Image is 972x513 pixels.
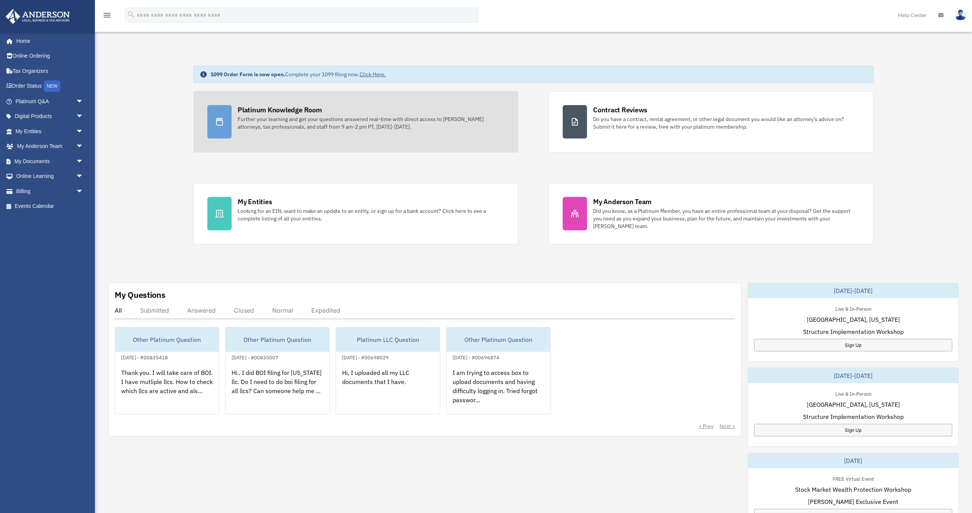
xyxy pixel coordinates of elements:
[238,197,272,206] div: My Entities
[5,169,95,184] a: Online Learningarrow_drop_down
[115,307,122,314] div: All
[5,124,95,139] a: My Entitiesarrow_drop_down
[103,13,112,20] a: menu
[447,353,505,361] div: [DATE] - #00696874
[5,184,95,199] a: Billingarrow_drop_down
[5,109,95,124] a: Digital Productsarrow_drop_down
[193,91,518,153] a: Platinum Knowledge Room Further your learning and get your questions answered real-time with dire...
[5,33,91,49] a: Home
[446,327,551,414] a: Other Platinum Question[DATE] - #00696874I am trying to access box to upload documents and having...
[593,197,652,206] div: My Anderson Team
[829,389,877,397] div: Live & In-Person
[115,362,219,421] div: Thank you. I will take care of BOI. I have mutliple llcs. How to check which llcs are active and ...
[115,353,174,361] div: [DATE] - #00835418
[748,368,958,383] div: [DATE]-[DATE]
[808,497,898,506] span: [PERSON_NAME] Exclusive Event
[549,91,874,153] a: Contract Reviews Do you have a contract, rental agreement, or other legal document you would like...
[238,115,504,131] div: Further your learning and get your questions answered real-time with direct access to [PERSON_NAM...
[127,10,135,19] i: search
[103,11,112,20] i: menu
[336,362,440,421] div: Hi, I uploaded all my LLC documents that I have.
[754,424,952,436] a: Sign Up
[238,105,322,115] div: Platinum Knowledge Room
[272,307,293,314] div: Normal
[803,412,904,421] span: Structure Implementation Workshop
[336,327,440,352] div: Platinum LLC Question
[549,183,874,244] a: My Anderson Team Did you know, as a Platinum Member, you have an entire professional team at your...
[5,154,95,169] a: My Documentsarrow_drop_down
[76,94,91,109] span: arrow_drop_down
[76,154,91,169] span: arrow_drop_down
[210,71,285,78] strong: 1099 Order Form is now open.
[5,94,95,109] a: Platinum Q&Aarrow_drop_down
[3,9,72,24] img: Anderson Advisors Platinum Portal
[225,327,330,414] a: Other Platinum Question[DATE] - #00835007Hi.. I did BOI filing for [US_STATE] llc. Do I need to d...
[593,207,860,230] div: Did you know, as a Platinum Member, you have an entire professional team at your disposal? Get th...
[311,307,340,314] div: Expedited
[336,327,440,414] a: Platinum LLC Question[DATE] - #00698029Hi, I uploaded all my LLC documents that I have.
[210,71,386,78] div: Complete your 1099 filing now.
[5,199,95,214] a: Events Calendar
[115,327,219,352] div: Other Platinum Question
[238,207,504,222] div: Looking for an EIN, want to make an update to an entity, or sign up for a bank account? Click her...
[795,485,911,494] span: Stock Market Wealth Protection Workshop
[76,184,91,199] span: arrow_drop_down
[955,9,966,20] img: User Pic
[807,315,900,324] span: [GEOGRAPHIC_DATA], [US_STATE]
[748,453,958,468] div: [DATE]
[748,283,958,298] div: [DATE]-[DATE]
[5,49,95,64] a: Online Ordering
[115,289,166,301] div: My Questions
[226,353,284,361] div: [DATE] - #00835007
[226,327,329,352] div: Other Platinum Question
[76,169,91,184] span: arrow_drop_down
[5,79,95,94] a: Order StatusNEW
[76,139,91,154] span: arrow_drop_down
[447,327,550,352] div: Other Platinum Question
[76,109,91,124] span: arrow_drop_down
[360,71,386,78] a: Click Here.
[234,307,254,314] div: Closed
[593,115,860,131] div: Do you have a contract, rental agreement, or other legal document you would like an attorney's ad...
[5,139,95,154] a: My Anderson Teamarrow_drop_down
[827,474,880,482] div: FREE Virtual Event
[140,307,169,314] div: Submitted
[593,105,647,115] div: Contract Reviews
[754,339,952,351] a: Sign Up
[44,80,60,92] div: NEW
[193,183,518,244] a: My Entities Looking for an EIN, want to make an update to an entity, or sign up for a bank accoun...
[226,362,329,421] div: Hi.. I did BOI filing for [US_STATE] llc. Do I need to do boi filing for all llcs? Can someone he...
[803,327,904,336] span: Structure Implementation Workshop
[76,124,91,139] span: arrow_drop_down
[447,362,550,421] div: I am trying to access box to upload documents and having difficulty logging in. Tried forgot pass...
[5,63,95,79] a: Tax Organizers
[115,327,219,414] a: Other Platinum Question[DATE] - #00835418Thank you. I will take care of BOI. I have mutliple llcs...
[829,304,877,312] div: Live & In-Person
[807,400,900,409] span: [GEOGRAPHIC_DATA], [US_STATE]
[187,307,216,314] div: Answered
[336,353,395,361] div: [DATE] - #00698029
